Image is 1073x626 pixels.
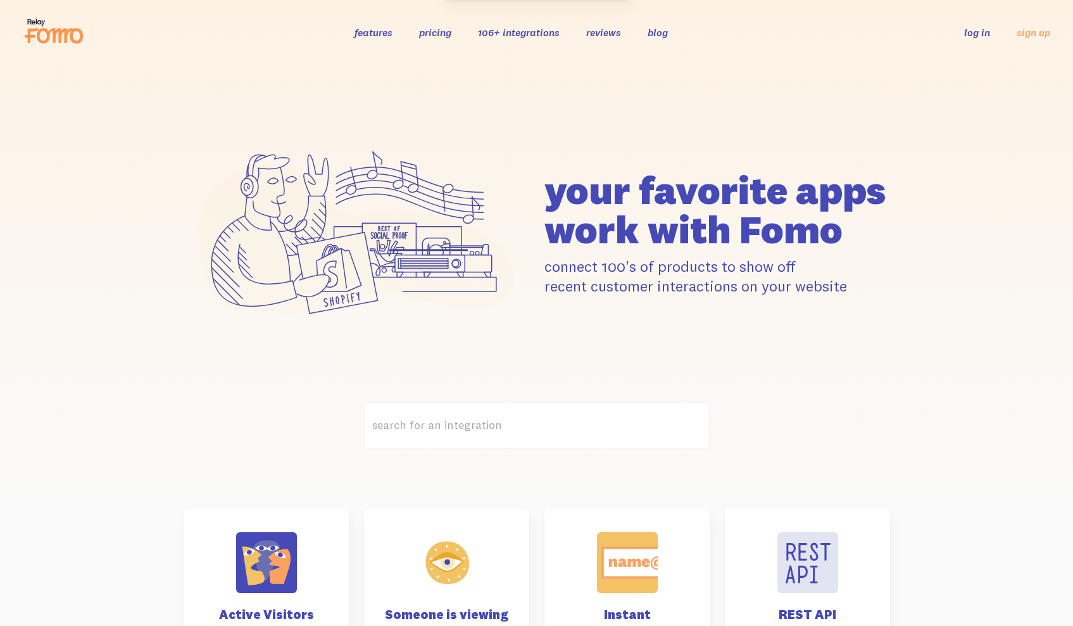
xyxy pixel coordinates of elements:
[364,402,710,449] label: search for an integration
[419,26,451,39] a: pricing
[740,608,875,621] h4: REST API
[1017,26,1050,39] a: sign up
[379,608,514,621] h4: Someone is viewing
[560,608,694,621] h4: Instant
[964,26,990,39] a: log in
[544,257,890,296] p: connect 100's of products to show off recent customer interactions on your website
[586,26,621,39] a: reviews
[199,608,334,621] h4: Active Visitors
[355,26,392,39] a: features
[648,26,668,39] a: blog
[544,170,890,249] h1: your favorite apps work with Fomo
[478,26,560,39] a: 106+ integrations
